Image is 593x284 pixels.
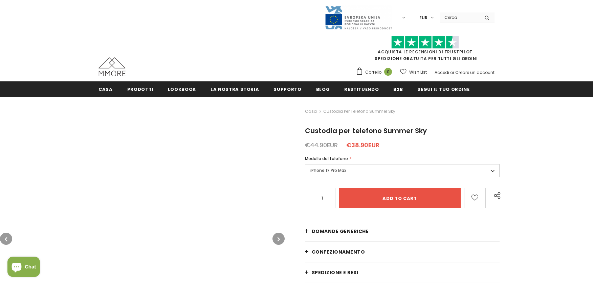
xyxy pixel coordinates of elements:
a: Wish List [400,66,427,78]
span: €38.90EUR [346,141,379,149]
span: or [450,70,454,75]
img: Casi MMORE [98,57,126,76]
span: B2B [393,86,403,93]
img: Fidati di Pilot Stars [391,36,459,49]
label: iPhone 17 Pro Max [305,164,500,177]
inbox-online-store-chat: Shopify online store chat [5,257,42,279]
input: Add to cart [339,188,461,208]
a: Segui il tuo ordine [417,81,469,97]
span: EUR [419,15,427,21]
a: Domande generiche [305,221,500,241]
span: La nostra storia [211,86,259,93]
span: CONFEZIONAMENTO [312,249,365,255]
a: Javni Razpis [325,15,392,20]
a: Acquista le recensioni di TrustPilot [378,49,473,55]
span: Custodia per telefono Summer Sky [305,126,427,135]
a: CONFEZIONAMENTO [305,242,500,262]
span: Modello del telefono [305,156,348,161]
a: Creare un account [455,70,495,75]
a: Lookbook [168,81,196,97]
span: Restituendo [344,86,379,93]
a: Casa [305,107,317,115]
span: SPEDIZIONE GRATUITA PER TUTTI GLI ORDINI [356,39,495,61]
a: B2B [393,81,403,97]
a: Carrello 0 [356,67,395,77]
span: €44.90EUR [305,141,338,149]
span: Domande generiche [312,228,369,235]
a: La nostra storia [211,81,259,97]
span: Blog [316,86,330,93]
span: supporto [273,86,301,93]
img: Javni Razpis [325,5,392,30]
a: supporto [273,81,301,97]
span: Spedizione e resi [312,269,358,276]
span: Wish List [409,69,427,76]
a: Accedi [435,70,449,75]
input: Search Site [440,12,479,22]
a: Spedizione e resi [305,262,500,283]
a: Prodotti [127,81,153,97]
span: Lookbook [168,86,196,93]
a: Casa [98,81,113,97]
span: Segui il tuo ordine [417,86,469,93]
span: Custodia per telefono Summer Sky [323,107,395,115]
span: Carrello [365,69,381,76]
a: Restituendo [344,81,379,97]
span: Casa [98,86,113,93]
a: Blog [316,81,330,97]
span: Prodotti [127,86,153,93]
span: 0 [384,68,392,76]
